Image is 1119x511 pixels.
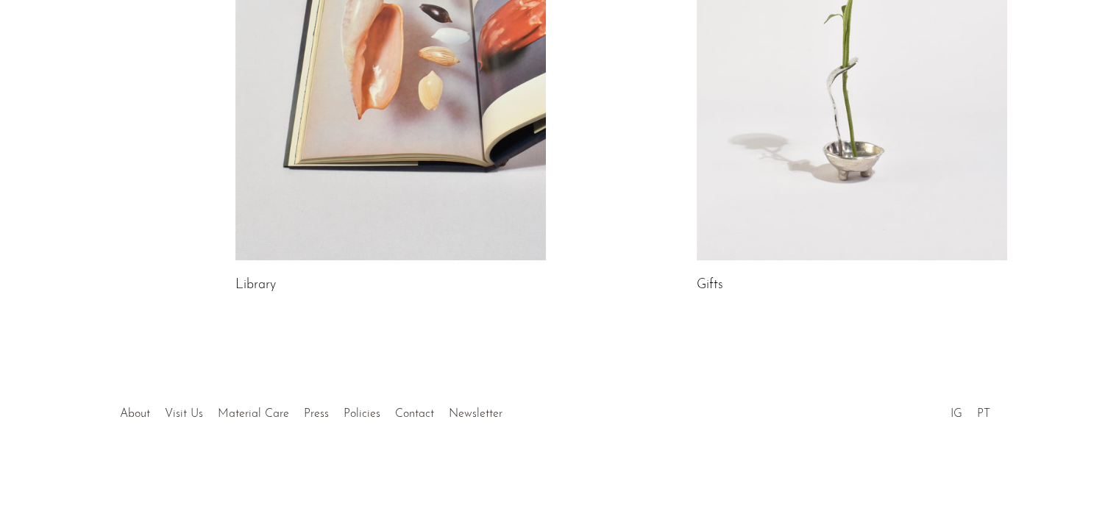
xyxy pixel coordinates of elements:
a: Contact [395,408,434,420]
a: Material Care [218,408,289,420]
a: PT [977,408,990,420]
ul: Quick links [113,396,510,424]
a: Visit Us [165,408,203,420]
a: Press [304,408,329,420]
a: Gifts [697,279,723,292]
a: Library [235,279,276,292]
a: IG [951,408,962,420]
ul: Social Medias [943,396,998,424]
a: Policies [344,408,380,420]
a: About [120,408,150,420]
